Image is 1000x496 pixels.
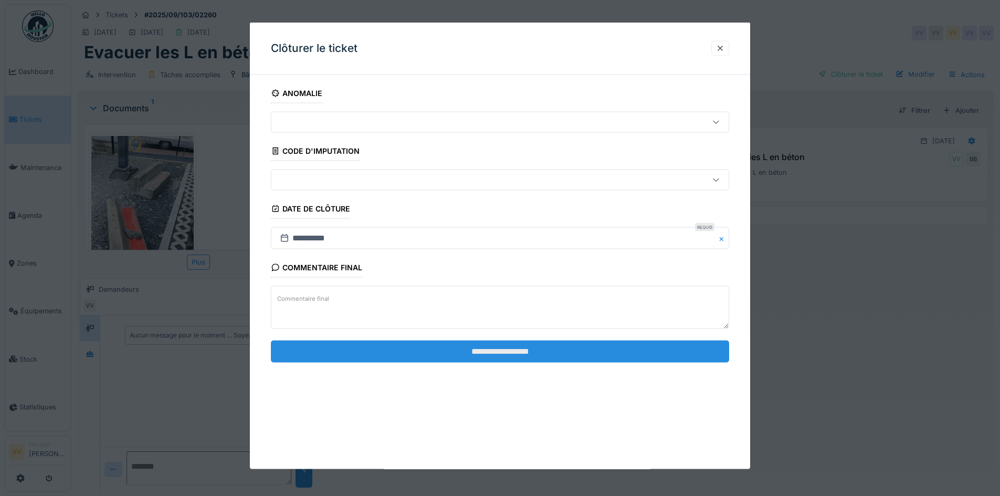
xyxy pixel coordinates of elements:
h3: Clôturer le ticket [271,42,357,55]
label: Commentaire final [275,292,331,305]
div: Commentaire final [271,260,362,278]
div: Code d'imputation [271,143,360,161]
div: Anomalie [271,86,322,103]
div: Date de clôture [271,201,350,219]
div: Requis [695,223,714,231]
button: Close [718,227,729,249]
